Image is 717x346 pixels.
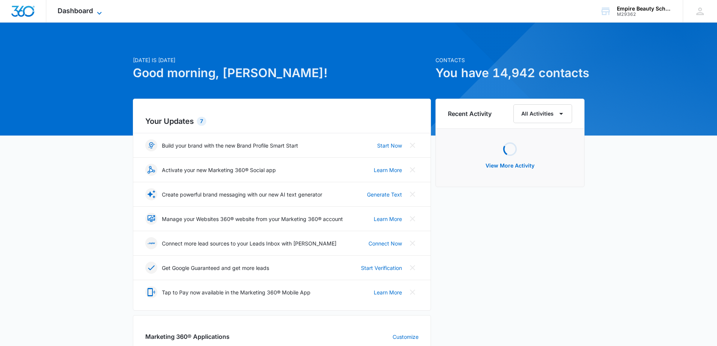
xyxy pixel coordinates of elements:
[478,157,542,175] button: View More Activity
[367,191,402,198] a: Generate Text
[368,239,402,247] a: Connect Now
[406,213,419,225] button: Close
[513,104,572,123] button: All Activities
[58,7,93,15] span: Dashboard
[406,286,419,298] button: Close
[617,6,672,12] div: account name
[393,333,419,341] a: Customize
[377,142,402,149] a: Start Now
[406,188,419,200] button: Close
[406,237,419,249] button: Close
[197,117,206,126] div: 7
[374,215,402,223] a: Learn More
[406,262,419,274] button: Close
[435,64,585,82] h1: You have 14,942 contacts
[162,191,322,198] p: Create powerful brand messaging with our new AI text generator
[435,56,585,64] p: Contacts
[448,109,492,118] h6: Recent Activity
[162,166,276,174] p: Activate your new Marketing 360® Social app
[133,56,431,64] p: [DATE] is [DATE]
[162,239,336,247] p: Connect more lead sources to your Leads Inbox with [PERSON_NAME]
[374,288,402,296] a: Learn More
[162,288,311,296] p: Tap to Pay now available in the Marketing 360® Mobile App
[162,142,298,149] p: Build your brand with the new Brand Profile Smart Start
[406,164,419,176] button: Close
[361,264,402,272] a: Start Verification
[162,264,269,272] p: Get Google Guaranteed and get more leads
[145,116,419,127] h2: Your Updates
[162,215,343,223] p: Manage your Websites 360® website from your Marketing 360® account
[406,139,419,151] button: Close
[374,166,402,174] a: Learn More
[145,332,230,341] h2: Marketing 360® Applications
[133,64,431,82] h1: Good morning, [PERSON_NAME]!
[617,12,672,17] div: account id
